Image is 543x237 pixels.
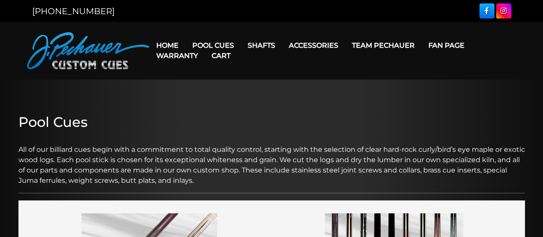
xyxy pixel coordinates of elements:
[185,34,241,56] a: Pool Cues
[345,34,422,56] a: Team Pechauer
[241,34,282,56] a: Shafts
[18,134,525,186] p: All of our billiard cues begin with a commitment to total quality control, starting with the sele...
[149,34,185,56] a: Home
[149,45,205,67] a: Warranty
[422,34,471,56] a: Fan Page
[282,34,345,56] a: Accessories
[32,6,115,16] a: [PHONE_NUMBER]
[27,32,149,69] img: Pechauer Custom Cues
[18,114,525,130] h2: Pool Cues
[205,45,237,67] a: Cart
